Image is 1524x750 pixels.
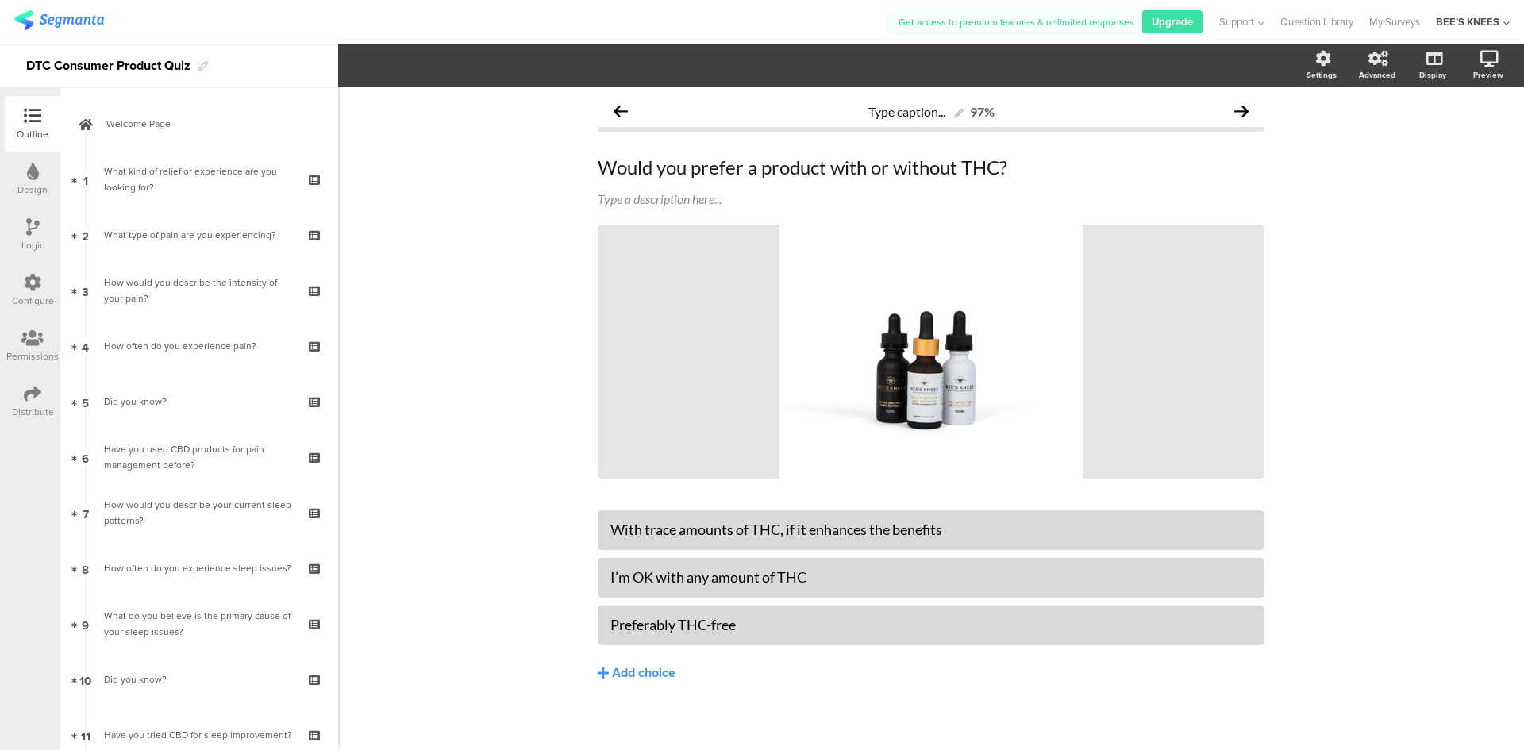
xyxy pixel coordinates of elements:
span: 8 [82,560,89,577]
div: With trace amounts of THC, if it enhances the benefits [610,521,1252,539]
span: Type caption... [868,104,945,119]
a: 5 Did you know? [64,374,334,429]
span: 7 [83,504,89,521]
span: 3 [82,282,89,299]
div: How often do you experience sleep issues? [104,560,294,576]
div: Have you used CBD products for pain management before? [104,441,294,473]
span: 10 [79,671,91,688]
span: 2 [82,226,89,244]
div: I’m OK with any amount of THC [610,568,1252,587]
span: 6 [82,448,89,466]
a: 9 What do you believe is the primary cause of your sleep issues? [64,596,334,652]
div: Preview [1473,69,1503,81]
div: DTC Consumer Product Quiz [26,53,190,79]
div: Logic [21,238,44,252]
img: segmanta logo [14,10,104,30]
div: Configure [12,294,54,308]
div: Did you know? [104,671,294,687]
div: Display [1419,69,1446,81]
a: 3 How would you describe the intensity of your pain? [64,263,334,318]
span: 5 [82,393,89,410]
div: Add choice [612,665,675,682]
button: Add choice [598,653,1264,693]
div: BEE’S KNEES [1436,14,1499,29]
div: Outline [17,127,48,141]
div: Did you know? [104,394,294,410]
span: 11 [81,726,90,744]
div: Permissions [6,349,59,363]
a: 10 Did you know? [64,652,334,707]
a: 1 What kind of relief or experience are you looking for? [64,152,334,207]
div: Preferably THC-free [610,616,1252,634]
a: 4 How often do you experience pain? [64,318,334,374]
div: Advanced [1359,69,1395,81]
div: What do you believe is the primary cause of your sleep issues? [104,608,294,640]
a: Welcome Page [64,96,334,152]
span: 9 [82,615,89,633]
span: 1 [83,171,88,188]
span: Support [1219,14,1254,29]
a: 6 Have you used CBD products for pain management before? [64,429,334,485]
span: Get access to premium features & unlimited responses [899,15,1134,29]
div: Distribute [12,405,54,419]
a: 8 How often do you experience sleep issues? [64,540,334,596]
div: How often do you experience pain? [104,338,294,354]
span: Welcome Page [106,116,310,132]
div: What kind of relief or experience are you looking for? [104,163,294,195]
p: Would you prefer a product with or without THC? [598,156,1264,179]
div: 97% [970,104,995,119]
div: Design [17,183,48,197]
a: 2 What type of pain are you experiencing? [64,207,334,263]
a: 7 How would you describe your current sleep patterns? [64,485,334,540]
div: What type of pain are you experiencing? [104,227,294,243]
div: Type a description here... [598,191,1264,206]
div: How would you describe your current sleep patterns? [104,497,294,529]
span: 4 [82,337,89,355]
div: How would you describe the intensity of your pain? [104,275,294,306]
div: Settings [1307,69,1337,81]
span: Upgrade [1152,14,1193,29]
div: Have you tried CBD for sleep improvement? [104,727,294,743]
img: Would you prefer a product with or without THC? cover image [779,225,1083,479]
